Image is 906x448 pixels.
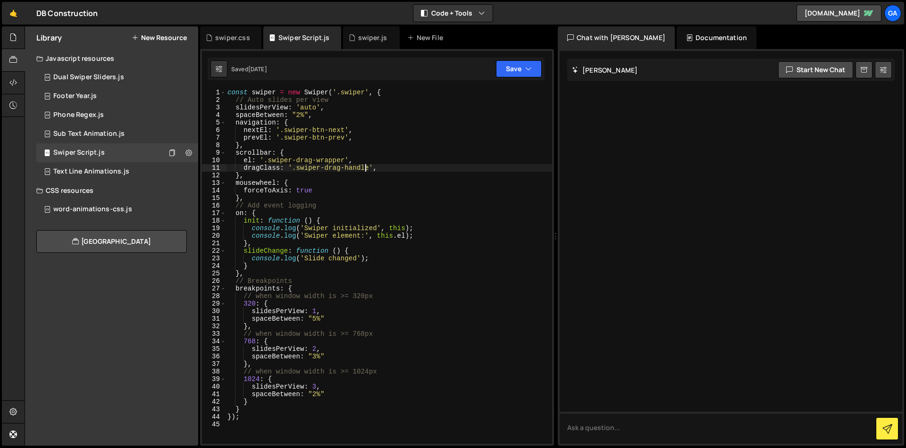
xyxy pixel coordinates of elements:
[202,172,226,179] div: 12
[36,143,198,162] div: 15122/8263.js
[202,202,226,209] div: 16
[202,164,226,172] div: 11
[2,2,25,25] a: 🤙
[202,315,226,323] div: 31
[53,73,124,82] div: Dual Swiper Sliders.js
[202,141,226,149] div: 8
[413,5,493,22] button: Code + Tools
[202,119,226,126] div: 5
[202,368,226,375] div: 38
[53,130,125,138] div: Sub Text Animation.js
[25,49,198,68] div: Javascript resources
[202,390,226,398] div: 41
[36,106,198,124] div: 15122/21298.js
[202,398,226,406] div: 42
[202,383,226,390] div: 40
[202,345,226,353] div: 35
[558,26,675,49] div: Chat with [PERSON_NAME]
[202,96,226,104] div: 2
[202,285,226,292] div: 27
[36,230,187,253] a: [GEOGRAPHIC_DATA]
[202,217,226,224] div: 18
[202,262,226,270] div: 24
[53,149,105,157] div: Swiper Script.js
[132,34,187,41] button: New Resource
[202,187,226,194] div: 14
[797,5,881,22] a: [DOMAIN_NAME]
[202,413,226,421] div: 44
[53,92,97,100] div: Footer Year.js
[202,300,226,307] div: 29
[36,162,198,181] div: 15122/8833.js
[53,167,129,176] div: Text Line Animations.js
[25,181,198,200] div: CSS resources
[202,149,226,157] div: 9
[496,60,542,77] button: Save
[278,33,330,42] div: Swiper Script.js
[202,338,226,345] div: 34
[202,232,226,240] div: 20
[36,68,198,87] div: 15122/22500.js
[202,194,226,202] div: 15
[202,360,226,368] div: 37
[202,111,226,119] div: 4
[36,124,198,143] div: 15122/9109.js
[36,8,98,19] div: DB Construction
[202,255,226,262] div: 23
[202,406,226,413] div: 43
[202,353,226,360] div: 36
[202,307,226,315] div: 30
[202,134,226,141] div: 7
[36,87,198,106] div: 15122/30592.js
[202,224,226,232] div: 19
[572,66,638,75] h2: [PERSON_NAME]
[884,5,901,22] a: Ga
[202,240,226,247] div: 21
[202,375,226,383] div: 39
[202,157,226,164] div: 10
[202,323,226,330] div: 32
[53,205,132,214] div: word-animations-css.js
[36,200,198,219] div: 15122/30600.css
[202,89,226,96] div: 1
[202,277,226,285] div: 26
[358,33,387,42] div: swiper.js
[202,104,226,111] div: 3
[778,61,853,78] button: Start new chat
[248,65,267,73] div: [DATE]
[677,26,756,49] div: Documentation
[53,111,104,119] div: Phone Regex.js
[202,209,226,217] div: 17
[202,247,226,255] div: 22
[202,179,226,187] div: 13
[215,33,250,42] div: swiper.css
[231,65,267,73] div: Saved
[202,330,226,338] div: 33
[202,292,226,300] div: 28
[202,126,226,134] div: 6
[202,270,226,277] div: 25
[202,421,226,428] div: 45
[407,33,447,42] div: New File
[36,33,62,43] h2: Library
